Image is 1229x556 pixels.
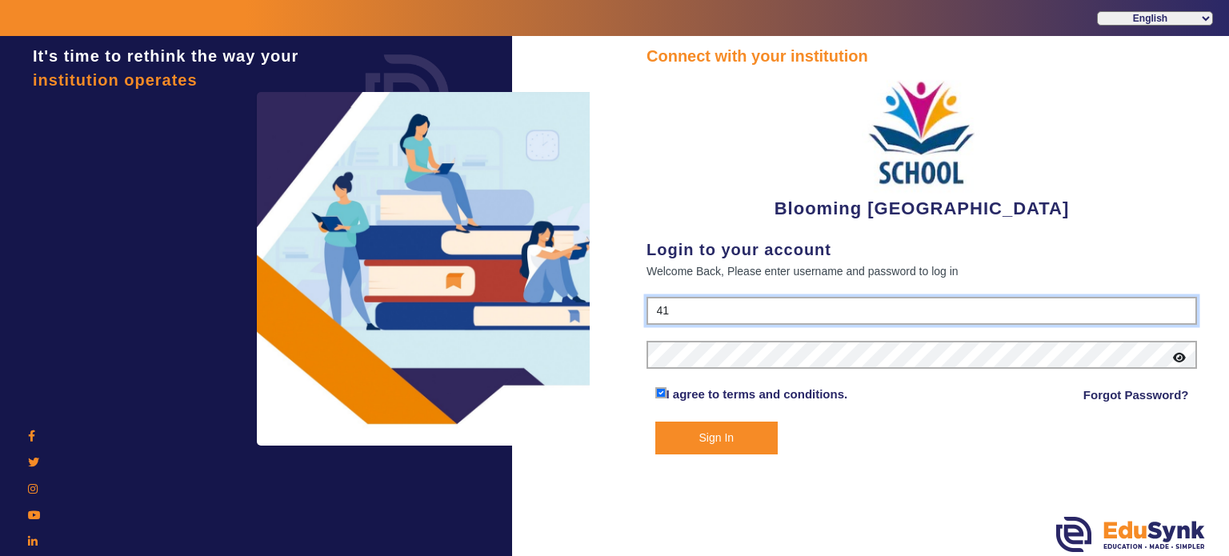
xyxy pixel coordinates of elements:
[347,36,467,156] img: login.png
[33,71,198,89] span: institution operates
[33,47,298,65] span: It's time to rethink the way your
[1083,386,1189,405] a: Forgot Password?
[647,238,1197,262] div: Login to your account
[667,387,848,401] a: I agree to terms and conditions.
[655,422,779,454] button: Sign In
[257,92,593,446] img: login3.png
[647,68,1197,222] div: Blooming [GEOGRAPHIC_DATA]
[647,44,1197,68] div: Connect with your institution
[647,297,1197,326] input: User Name
[647,262,1197,281] div: Welcome Back, Please enter username and password to log in
[862,68,982,195] img: 3e5c6726-73d6-4ac3-b917-621554bbe9c3
[1056,517,1205,552] img: edusynk.png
